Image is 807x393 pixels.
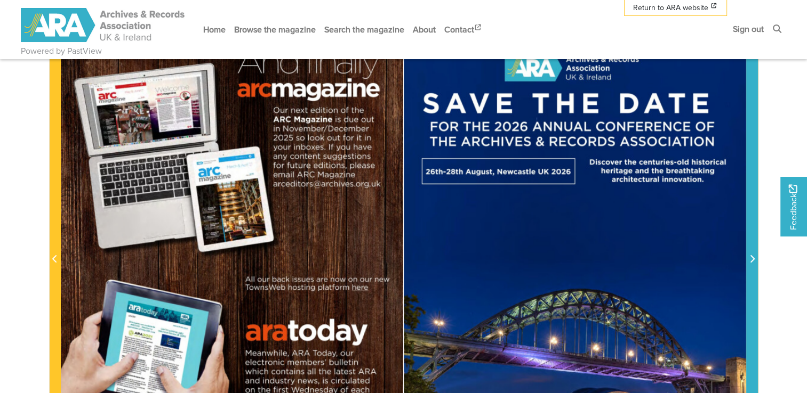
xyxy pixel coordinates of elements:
span: Return to ARA website [633,2,708,13]
a: Contact [440,15,487,44]
a: Powered by PastView [21,45,102,58]
a: About [409,15,440,44]
a: Search the magazine [320,15,409,44]
a: Browse the magazine [230,15,320,44]
a: Home [199,15,230,44]
span: Feedback [787,185,800,230]
a: Would you like to provide feedback? [780,177,807,236]
a: ARA - ARC Magazine | Powered by PastView logo [21,2,186,48]
a: Sign out [729,15,768,43]
img: ARA - ARC Magazine | Powered by PastView [21,8,186,42]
